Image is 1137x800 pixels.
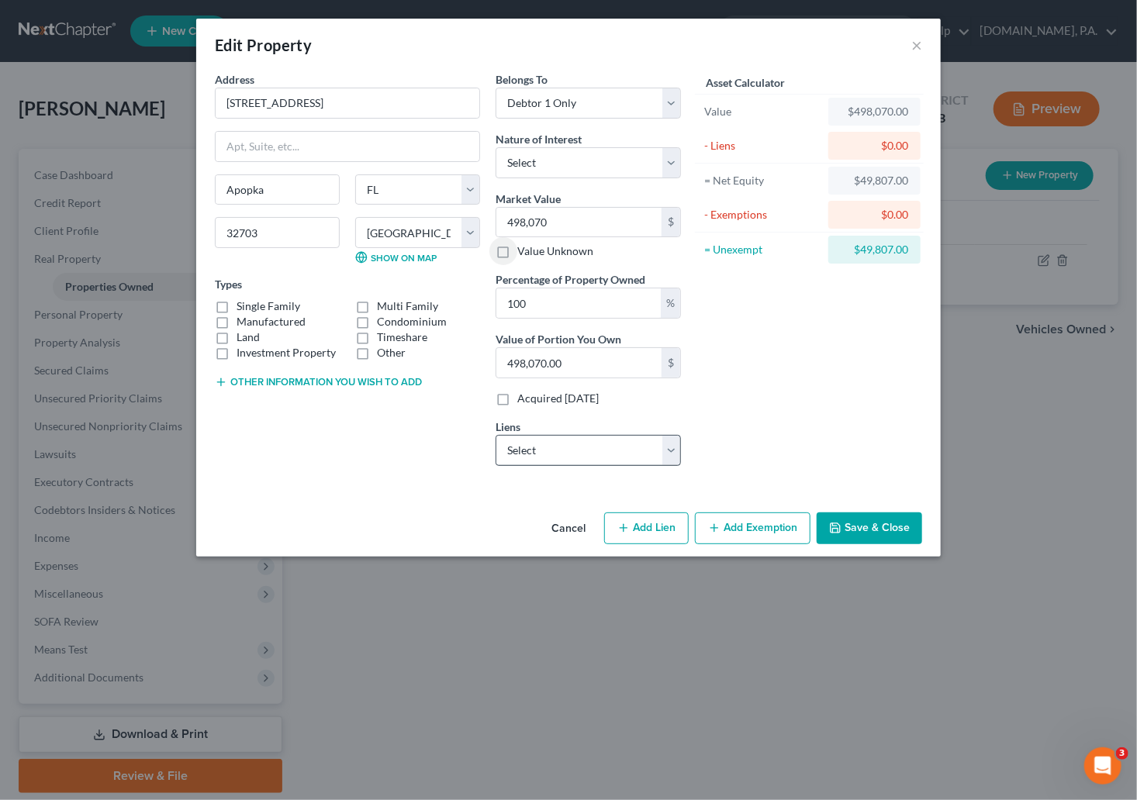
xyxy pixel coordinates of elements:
div: $0.00 [841,138,908,153]
label: Investment Property [237,345,336,360]
input: Enter zip... [215,217,340,248]
input: Enter address... [216,88,479,118]
label: Value Unknown [517,243,593,259]
div: $ [662,208,680,237]
iframe: Intercom live chat [1084,747,1121,784]
label: Liens [496,419,520,435]
input: 0.00 [496,208,662,237]
label: Nature of Interest [496,131,582,147]
div: $ [662,348,680,378]
label: Manufactured [237,314,306,329]
div: $49,807.00 [841,173,908,188]
div: = Net Equity [704,173,821,188]
div: - Exemptions [704,207,821,222]
label: Percentage of Property Owned [496,271,645,288]
span: Belongs To [496,73,548,86]
button: Cancel [539,514,598,545]
div: - Liens [704,138,821,153]
div: Edit Property [215,34,312,56]
div: $498,070.00 [841,104,908,119]
input: 0.00 [496,348,662,378]
span: Address [215,73,254,86]
input: 0.00 [496,288,661,318]
div: = Unexempt [704,242,821,257]
label: Multi Family [377,298,438,314]
a: Show on Map [355,251,437,264]
label: Types [215,276,242,292]
label: Asset Calculator [706,74,785,91]
button: Other information you wish to add [215,376,422,388]
label: Single Family [237,298,300,314]
button: Save & Close [817,512,922,545]
label: Market Value [496,191,561,207]
div: % [661,288,680,318]
button: Add Exemption [695,512,810,545]
input: Enter city... [216,175,339,205]
label: Land [237,329,260,345]
button: × [911,36,922,54]
label: Value of Portion You Own [496,331,621,347]
div: Value [704,104,821,119]
div: $0.00 [841,207,908,222]
label: Timeshare [377,329,427,345]
label: Condominium [377,314,447,329]
label: Other [377,345,406,360]
div: $49,807.00 [841,242,908,257]
label: Acquired [DATE] [517,391,599,406]
button: Add Lien [604,512,689,545]
input: Apt, Suite, etc... [216,132,479,161]
span: 3 [1116,747,1128,760]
